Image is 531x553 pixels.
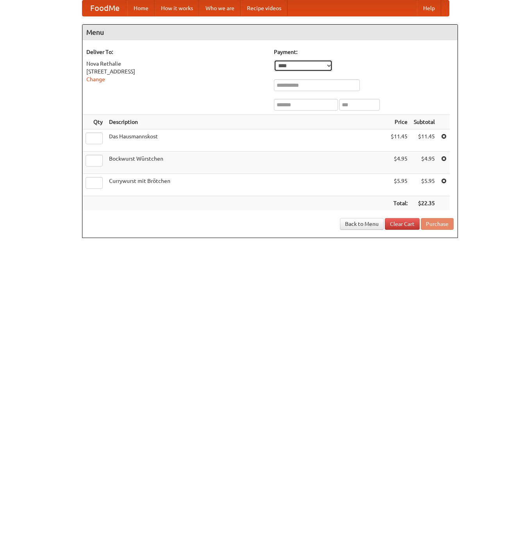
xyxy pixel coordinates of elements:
h4: Menu [82,25,458,40]
div: Nova Rethalie [86,60,266,68]
td: Bockwurst Würstchen [106,152,388,174]
td: Currywurst mit Brötchen [106,174,388,196]
h5: Payment: [274,48,454,56]
a: Help [417,0,441,16]
th: Subtotal [411,115,438,129]
a: Back to Menu [340,218,384,230]
td: $5.95 [411,174,438,196]
div: [STREET_ADDRESS] [86,68,266,75]
th: $22.35 [411,196,438,211]
td: $5.95 [388,174,411,196]
td: $11.45 [411,129,438,152]
a: FoodMe [82,0,127,16]
td: $4.95 [388,152,411,174]
th: Description [106,115,388,129]
td: $4.95 [411,152,438,174]
a: Who we are [199,0,241,16]
td: Das Hausmannskost [106,129,388,152]
a: Home [127,0,155,16]
th: Qty [82,115,106,129]
th: Price [388,115,411,129]
td: $11.45 [388,129,411,152]
h5: Deliver To: [86,48,266,56]
button: Purchase [421,218,454,230]
a: Clear Cart [385,218,420,230]
th: Total: [388,196,411,211]
a: How it works [155,0,199,16]
a: Change [86,76,105,82]
a: Recipe videos [241,0,288,16]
